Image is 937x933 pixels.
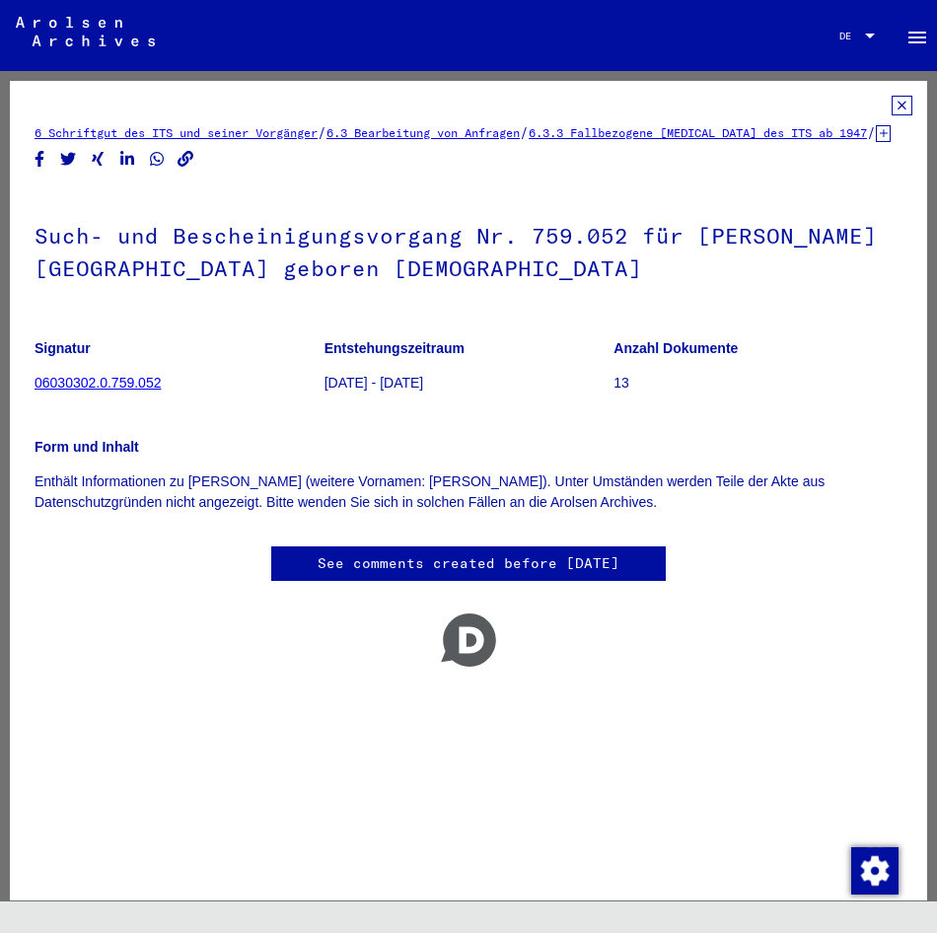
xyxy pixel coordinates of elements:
b: Form und Inhalt [35,439,139,455]
a: See comments created before [DATE] [318,553,619,574]
h1: Such- und Bescheinigungsvorgang Nr. 759.052 für [PERSON_NAME][GEOGRAPHIC_DATA] geboren [DEMOGRAPH... [35,190,902,310]
button: Share on Xing [88,147,108,172]
img: Arolsen_neg.svg [16,17,155,46]
b: Signatur [35,340,91,356]
a: 06030302.0.759.052 [35,375,161,391]
span: / [318,123,326,141]
div: Zustimmung ändern [850,846,898,894]
span: DE [839,31,861,41]
button: Share on Facebook [30,147,50,172]
a: 6 Schriftgut des ITS und seiner Vorgänger [35,125,318,140]
a: 6.3 Bearbeitung von Anfragen [326,125,520,140]
a: 6.3.3 Fallbezogene [MEDICAL_DATA] des ITS ab 1947 [529,125,867,140]
span: / [867,123,876,141]
button: Share on LinkedIn [117,147,138,172]
button: Copy link [176,147,196,172]
p: Enthält Informationen zu [PERSON_NAME] (weitere Vornamen: [PERSON_NAME]). Unter Umständen werden ... [35,471,902,513]
mat-icon: Side nav toggle icon [905,26,929,49]
b: Anzahl Dokumente [613,340,738,356]
button: Share on Twitter [58,147,79,172]
button: Share on WhatsApp [147,147,168,172]
b: Entstehungszeitraum [324,340,465,356]
img: Zustimmung ändern [851,847,899,895]
p: [DATE] - [DATE] [324,373,613,394]
p: 13 [613,373,902,394]
span: / [520,123,529,141]
button: Toggle sidenav [898,16,937,55]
